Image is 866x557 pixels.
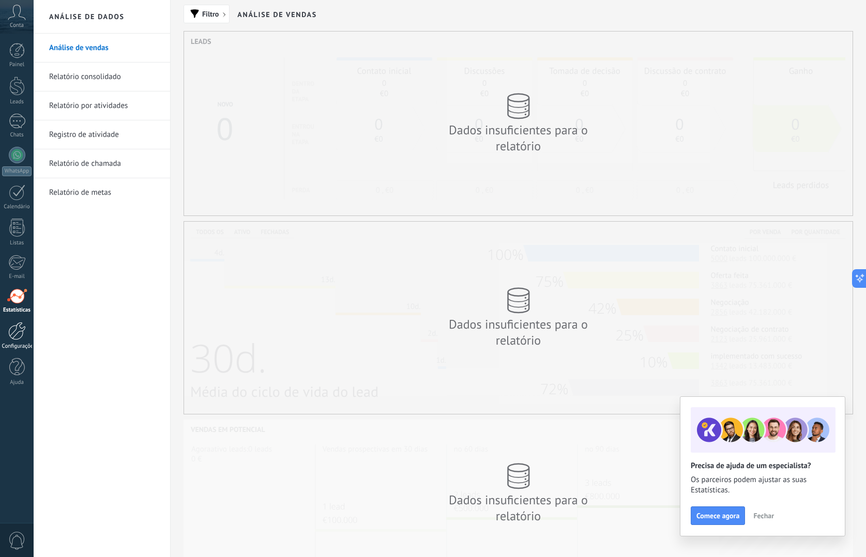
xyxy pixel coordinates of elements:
div: Estatísticas [2,307,32,314]
span: Os parceiros podem ajustar as suas Estatísticas. [691,475,834,496]
div: Listas [2,240,32,246]
div: Dados insuficientes para o relatório [426,122,612,154]
li: Registro de atividade [34,120,170,149]
a: Análise de vendas [49,34,160,63]
li: Relatório consolidado [34,63,170,91]
a: Relatório de chamada [49,149,160,178]
li: Relatório por atividades [34,91,170,120]
a: Relatório por atividades [49,91,160,120]
a: Registro de atividade [49,120,160,149]
button: Comece agora [691,506,745,525]
div: Ajuda [2,379,32,386]
li: Relatório de chamada [34,149,170,178]
a: Relatório consolidado [49,63,160,91]
h2: Precisa de ajuda de um especialista? [691,461,834,471]
span: Filtro [202,10,219,18]
div: WhatsApp [2,166,32,176]
div: Dados insuficientes para o relatório [426,316,612,348]
li: Análise de vendas [34,34,170,63]
div: Dados insuficientes para o relatório [426,492,612,524]
div: Painel [2,61,32,68]
span: Fechar [753,512,774,519]
button: Fechar [749,508,779,523]
span: Conta [10,22,24,29]
li: Relatório de metas [34,178,170,207]
div: Calendário [2,204,32,210]
button: Filtro [184,5,230,23]
div: E-mail [2,273,32,280]
div: Leads [2,99,32,105]
span: Comece agora [696,512,739,519]
div: Configurações [2,343,32,350]
div: Chats [2,132,32,138]
a: Relatório de metas [49,178,160,207]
